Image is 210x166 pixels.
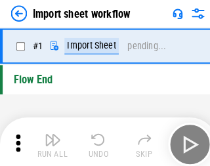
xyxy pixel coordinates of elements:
[62,37,115,52] div: Import Sheet
[123,40,161,50] div: pending...
[184,5,199,21] img: Settings menu
[167,8,177,18] img: Support
[10,5,26,21] img: Back
[31,39,41,50] span: # 1
[31,7,126,20] div: Import sheet workflow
